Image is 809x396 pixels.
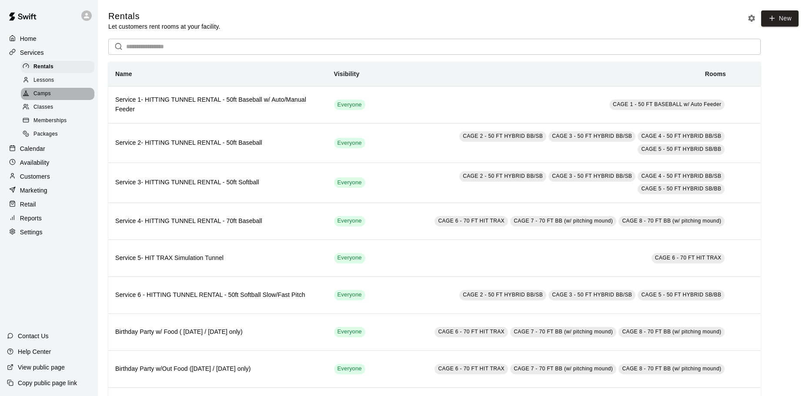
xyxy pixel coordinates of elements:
span: CAGE 8 - 70 FT BB (w/ pitching mound) [622,366,721,372]
p: Contact Us [18,332,49,340]
span: CAGE 5 - 50 FT HYBRID SB/BB [641,146,721,152]
span: CAGE 8 - 70 FT BB (w/ pitching mound) [622,218,721,224]
h6: Service 4- HITTING TUNNEL RENTAL - 70ft Baseball [115,216,320,226]
span: CAGE 4 - 50 FT HYBRID BB/SB [641,133,721,139]
span: CAGE 6 - 70 FT HIT TRAX [655,255,722,261]
p: View public page [18,363,65,372]
span: CAGE 3 - 50 FT HYBRID BB/SB [552,292,632,298]
span: Everyone [334,217,365,225]
p: Customers [20,172,50,181]
span: Everyone [334,254,365,262]
span: Everyone [334,365,365,373]
h6: Service 1- HITTING TUNNEL RENTAL - 50ft Baseball w/ Auto/Manual Feeder [115,95,320,114]
p: Services [20,48,44,57]
a: Retail [7,198,91,211]
p: Home [20,34,37,43]
div: This service is visible to all of your customers [334,364,365,374]
a: New [761,10,799,27]
span: Lessons [33,76,54,85]
p: Availability [20,158,50,167]
h5: Rentals [108,10,220,22]
span: CAGE 3 - 50 FT HYBRID BB/SB [552,133,632,139]
span: CAGE 5 - 50 FT HYBRID SB/BB [641,186,721,192]
span: CAGE 6 - 70 FT HIT TRAX [438,329,505,335]
p: Settings [20,228,43,236]
p: Let customers rent rooms at your facility. [108,22,220,31]
span: CAGE 2 - 50 FT HYBRID BB/SB [463,133,543,139]
div: This service is visible to all of your customers [334,290,365,300]
a: Home [7,32,91,45]
span: Camps [33,90,51,98]
span: Everyone [334,139,365,147]
a: Packages [21,128,98,141]
span: CAGE 6 - 70 FT HIT TRAX [438,366,505,372]
h6: Service 2- HITTING TUNNEL RENTAL - 50ft Baseball [115,138,320,148]
p: Copy public page link [18,379,77,387]
p: Marketing [20,186,47,195]
span: CAGE 7 - 70 FT BB (w/ pitching mound) [514,218,613,224]
p: Calendar [20,144,45,153]
div: Classes [21,101,94,113]
span: Classes [33,103,53,112]
span: CAGE 6 - 70 FT HIT TRAX [438,218,505,224]
div: Packages [21,128,94,140]
a: Services [7,46,91,59]
span: CAGE 3 - 50 FT HYBRID BB/SB [552,173,632,179]
a: Settings [7,226,91,239]
span: CAGE 7 - 70 FT BB (w/ pitching mound) [514,329,613,335]
div: This service is visible to all of your customers [334,253,365,263]
span: CAGE 2 - 50 FT HYBRID BB/SB [463,292,543,298]
a: Memberships [21,114,98,128]
h6: Service 3- HITTING TUNNEL RENTAL - 50ft Softball [115,178,320,187]
a: Classes [21,101,98,114]
a: Customers [7,170,91,183]
span: Everyone [334,101,365,109]
span: CAGE 4 - 50 FT HYBRID BB/SB [641,173,721,179]
b: Rooms [705,70,726,77]
p: Help Center [18,347,51,356]
div: This service is visible to all of your customers [334,216,365,226]
div: Rentals [21,61,94,73]
span: Everyone [334,179,365,187]
span: CAGE 5 - 50 FT HYBRID SB/BB [641,292,721,298]
span: Packages [33,130,58,139]
a: Availability [7,156,91,169]
a: Camps [21,87,98,101]
b: Name [115,70,132,77]
h6: Service 5- HIT TRAX Simulation Tunnel [115,253,320,263]
h6: Birthday Party w/Out Food ([DATE] / [DATE] only) [115,364,320,374]
p: Reports [20,214,42,223]
a: Marketing [7,184,91,197]
div: Lessons [21,74,94,87]
div: This service is visible to all of your customers [334,100,365,110]
h6: Birthday Party w/ Food ( [DATE] / [DATE] only) [115,327,320,337]
p: Retail [20,200,36,209]
span: CAGE 7 - 70 FT BB (w/ pitching mound) [514,366,613,372]
b: Visibility [334,70,360,77]
div: This service is visible to all of your customers [334,138,365,148]
span: Rentals [33,63,53,71]
button: Rental settings [745,12,758,25]
a: Lessons [21,73,98,87]
h6: Service 6 - HITTING TUNNEL RENTAL - 50ft Softball Slow/Fast Pitch [115,290,320,300]
div: This service is visible to all of your customers [334,327,365,337]
div: Memberships [21,115,94,127]
span: CAGE 8 - 70 FT BB (w/ pitching mound) [622,329,721,335]
div: This service is visible to all of your customers [334,177,365,188]
span: CAGE 1 - 50 FT BASEBALL w/ Auto Feeder [613,101,721,107]
a: Calendar [7,142,91,155]
span: CAGE 2 - 50 FT HYBRID BB/SB [463,173,543,179]
span: Everyone [334,328,365,336]
a: Reports [7,212,91,225]
span: Memberships [33,116,67,125]
div: Camps [21,88,94,100]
